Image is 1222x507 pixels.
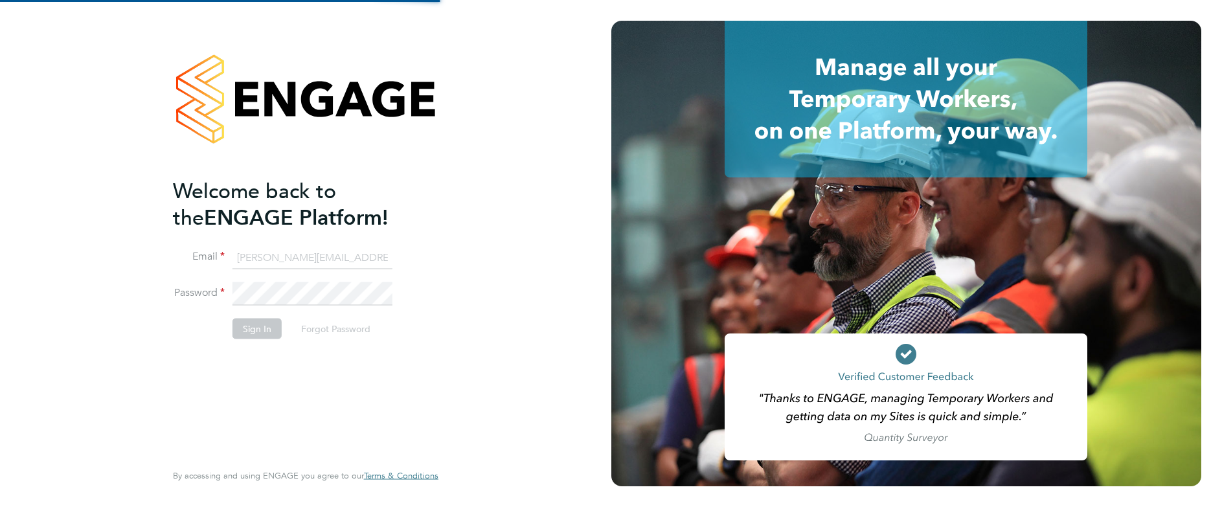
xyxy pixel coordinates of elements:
[173,178,336,230] span: Welcome back to the
[364,471,438,481] a: Terms & Conditions
[364,470,438,481] span: Terms & Conditions
[173,286,225,300] label: Password
[291,319,381,339] button: Forgot Password
[232,246,392,269] input: Enter your work email...
[173,250,225,264] label: Email
[173,470,438,481] span: By accessing and using ENGAGE you agree to our
[232,319,282,339] button: Sign In
[173,177,425,231] h2: ENGAGE Platform!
